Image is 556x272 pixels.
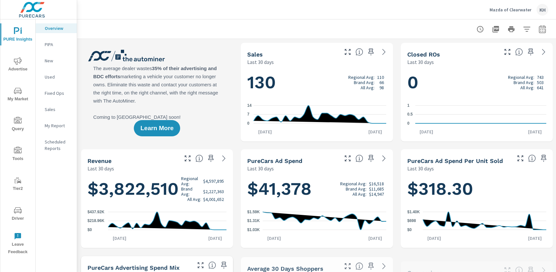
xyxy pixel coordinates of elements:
[342,47,353,57] button: Make Fullscreen
[526,47,536,57] span: Save this to your personalized report
[247,218,260,223] text: $1.31K
[361,85,375,90] p: All Avg:
[407,121,410,126] text: 0
[407,112,413,117] text: 0.5
[247,210,260,214] text: $1.59K
[36,40,77,49] div: PIPA
[181,176,201,186] p: Regional Avg:
[366,47,376,57] span: Save this to your personalized report
[407,71,546,93] h1: 0
[514,80,534,85] p: Brand Avg:
[36,105,77,114] div: Sales
[407,210,420,214] text: $1.40K
[346,186,366,191] p: Brand Avg:
[247,157,302,164] h5: PureCars Ad Spend
[247,228,260,232] text: $1.03K
[87,176,226,202] h1: $3,822,510
[537,80,544,85] p: 503
[108,235,131,241] p: [DATE]
[247,165,274,172] p: Last 30 days
[354,80,375,85] p: Brand Avg:
[87,157,111,164] h5: Revenue
[524,129,546,135] p: [DATE]
[379,261,389,271] a: See more details in report
[187,197,201,202] p: All Avg:
[515,153,526,164] button: Make Fullscreen
[490,7,531,13] p: Mazda of Clearwater
[520,85,534,90] p: All Avg:
[140,125,173,131] span: Learn More
[263,235,285,241] p: [DATE]
[181,186,201,197] p: Brand Avg:
[539,153,549,164] span: Save this to your personalized report
[528,155,536,162] span: Average cost of advertising per each vehicle sold at the dealer over the selected date range. The...
[247,51,263,58] h5: Sales
[206,153,216,164] span: Save this to your personalized report
[36,121,77,130] div: My Report
[204,235,226,241] p: [DATE]
[364,235,387,241] p: [DATE]
[87,228,92,232] text: $0
[423,235,446,241] p: [DATE]
[407,218,416,223] text: $698
[342,153,353,164] button: Make Fullscreen
[2,232,33,256] span: Leave Feedback
[515,48,523,56] span: Number of Repair Orders Closed by the selected dealership group over the selected time range. [So...
[502,47,513,57] button: Make Fullscreen
[508,75,534,80] p: Regional Avg:
[2,206,33,222] span: Driver
[342,261,353,271] button: Make Fullscreen
[219,260,229,270] span: Save this to your personalized report
[379,47,389,57] a: See more details in report
[355,155,363,162] span: Total cost of media for all PureCars channels for the selected dealership group over the selected...
[524,235,546,241] p: [DATE]
[247,265,323,272] h5: Average 30 Days Shoppers
[247,178,386,200] h1: $41,378
[254,129,276,135] p: [DATE]
[379,153,389,164] a: See more details in report
[36,88,77,98] div: Fixed Ops
[247,103,252,108] text: 14
[87,264,180,271] h5: PureCars Advertising Spend Mix
[195,155,203,162] span: Total sales revenue over the selected date range. [Source: This data is sourced from the dealer’s...
[247,58,274,66] p: Last 30 days
[247,121,249,126] text: 0
[36,23,77,33] div: Overview
[415,129,438,135] p: [DATE]
[537,4,548,16] div: KH
[182,153,193,164] button: Make Fullscreen
[247,71,386,93] h1: 130
[377,75,384,80] p: 110
[505,23,518,36] button: Print Report
[45,139,72,152] p: Scheduled Reports
[407,51,440,58] h5: Closed ROs
[520,23,533,36] button: Apply Filters
[407,103,410,108] text: 1
[489,23,502,36] button: "Export Report to PDF"
[247,112,249,117] text: 7
[45,41,72,48] p: PIPA
[203,197,224,202] p: $4,001,652
[539,47,549,57] a: See more details in report
[87,219,104,223] text: $218.96K
[407,58,434,66] p: Last 30 days
[355,262,363,270] span: A rolling 30 day total of daily Shoppers on the dealership website, averaged over the selected da...
[219,153,229,164] a: See more details in report
[407,165,434,172] p: Last 30 days
[340,181,366,186] p: Regional Avg:
[369,181,384,186] p: $16,518
[2,177,33,192] span: Tier2
[407,178,546,200] h1: $318.30
[379,80,384,85] p: 66
[2,87,33,103] span: My Market
[537,85,544,90] p: 641
[2,117,33,133] span: Query
[36,137,77,153] div: Scheduled Reports
[537,75,544,80] p: 743
[203,179,224,184] p: $4,597,895
[2,27,33,43] span: PURE Insights
[36,72,77,82] div: Used
[0,19,35,258] div: nav menu
[369,191,384,196] p: $14,947
[36,56,77,66] div: New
